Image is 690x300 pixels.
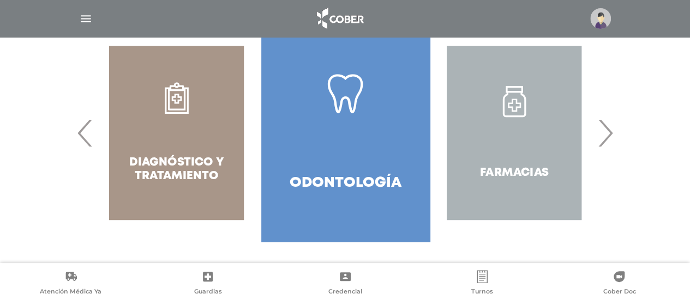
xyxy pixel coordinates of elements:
a: Guardias [139,270,276,298]
span: Next [595,103,616,162]
a: Credencial [277,270,413,298]
h4: Odontología [290,175,401,192]
span: Previous [75,103,96,162]
span: Turnos [471,287,493,297]
span: Credencial [328,287,362,297]
span: Guardias [194,287,222,297]
a: Atención Médica Ya [2,270,139,298]
img: Cober_menu-lines-white.svg [79,12,93,26]
a: Turnos [413,270,550,298]
a: Odontología [261,24,430,242]
a: Cober Doc [551,270,688,298]
img: profile-placeholder.svg [590,8,611,29]
img: logo_cober_home-white.png [311,5,368,32]
span: Atención Médica Ya [40,287,101,297]
span: Cober Doc [603,287,635,297]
